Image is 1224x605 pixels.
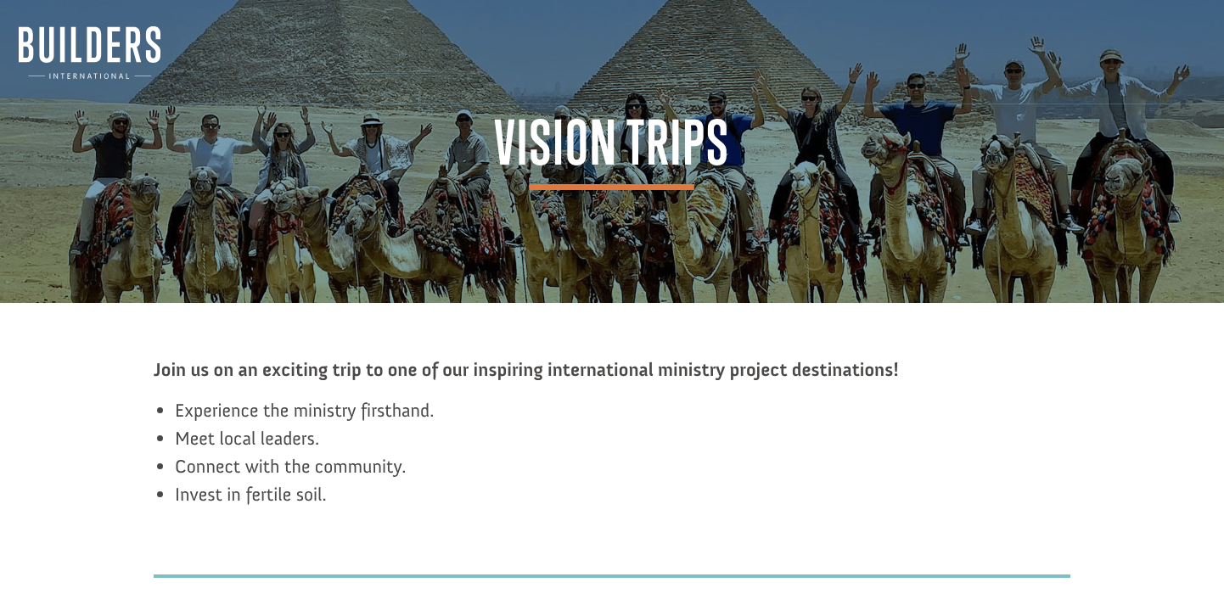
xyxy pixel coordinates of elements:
img: Builders International [19,26,160,79]
span: Meet local leaders. [175,427,319,450]
span: Experience the ministry firsthand. [175,399,434,422]
span: Invest in fertile soil. [175,483,327,506]
span: Vision Trips [494,113,730,190]
span: Connect with the community. [175,455,406,478]
strong: Join us on an exciting trip to one of our inspiring international ministry project destinations! [154,358,899,381]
